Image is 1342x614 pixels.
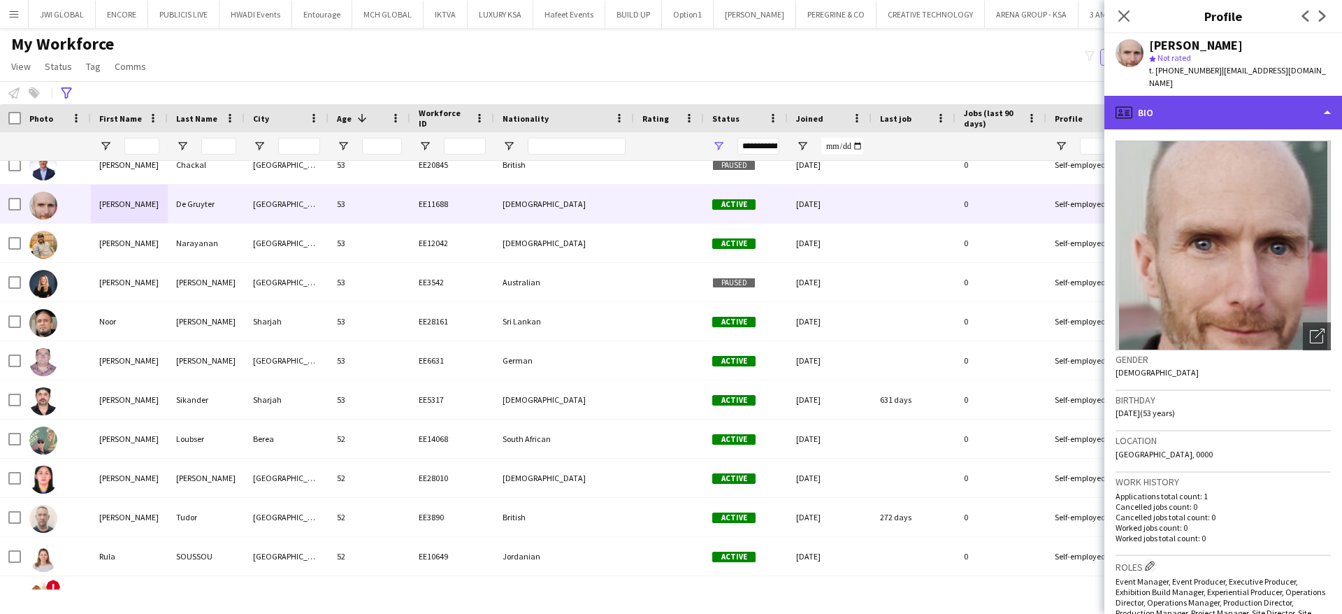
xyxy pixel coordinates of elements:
[91,224,168,262] div: [PERSON_NAME]
[955,537,1046,576] div: 0
[955,224,1046,262] div: 0
[245,302,329,341] div: Sharjah
[1055,140,1067,152] button: Open Filter Menu
[410,224,494,262] div: EE12042
[1046,145,1136,184] div: Self-employed Crew
[45,60,72,73] span: Status
[1046,341,1136,380] div: Self-employed Crew
[494,185,634,223] div: [DEMOGRAPHIC_DATA]
[29,544,57,572] img: Rula SOUSSOU
[1116,353,1331,366] h3: Gender
[503,113,549,124] span: Nationality
[168,224,245,262] div: Narayanan
[329,537,410,576] div: 52
[712,113,739,124] span: Status
[712,513,756,523] span: Active
[91,185,168,223] div: [PERSON_NAME]
[124,138,159,155] input: First Name Filter Input
[1100,49,1170,66] button: Everyone5,884
[29,348,57,376] img: Reiner Liebeck
[955,145,1046,184] div: 0
[1116,434,1331,447] h3: Location
[1116,501,1331,512] p: Cancelled jobs count: 0
[352,1,424,28] button: MCH GLOBAL
[245,498,329,536] div: [GEOGRAPHIC_DATA]
[245,537,329,576] div: [GEOGRAPHIC_DATA]
[168,537,245,576] div: SOUSSOU
[245,459,329,497] div: [GEOGRAPHIC_DATA]
[1149,65,1222,76] span: t. [PHONE_NUMBER]
[58,85,75,101] app-action-btn: Advanced filters
[245,380,329,419] div: Sharjah
[410,185,494,223] div: EE11688
[494,537,634,576] div: Jordanian
[424,1,468,28] button: IKTVA
[29,1,96,28] button: JWI GLOBAL
[494,263,634,301] div: Australian
[29,270,57,298] img: Melisa Hopwood
[91,380,168,419] div: [PERSON_NAME]
[410,420,494,458] div: EE14068
[712,317,756,327] span: Active
[91,302,168,341] div: Noor
[1149,39,1243,52] div: [PERSON_NAME]
[419,140,431,152] button: Open Filter Menu
[329,420,410,458] div: 52
[712,552,756,562] span: Active
[11,34,114,55] span: My Workforce
[788,537,872,576] div: [DATE]
[796,140,809,152] button: Open Filter Menu
[410,145,494,184] div: EE20845
[494,341,634,380] div: German
[788,185,872,223] div: [DATE]
[1046,263,1136,301] div: Self-employed Crew
[712,238,756,249] span: Active
[329,302,410,341] div: 53
[253,140,266,152] button: Open Filter Menu
[788,341,872,380] div: [DATE]
[955,302,1046,341] div: 0
[278,138,320,155] input: City Filter Input
[99,140,112,152] button: Open Filter Menu
[109,57,152,76] a: Comms
[788,380,872,419] div: [DATE]
[337,140,349,152] button: Open Filter Menu
[91,263,168,301] div: [PERSON_NAME]
[1303,322,1331,350] div: Open photos pop-in
[245,341,329,380] div: [GEOGRAPHIC_DATA]
[410,302,494,341] div: EE28161
[714,1,796,28] button: [PERSON_NAME]
[1116,449,1213,459] span: [GEOGRAPHIC_DATA], 0000
[91,459,168,497] div: [PERSON_NAME]
[176,140,189,152] button: Open Filter Menu
[1080,138,1127,155] input: Profile Filter Input
[876,1,985,28] button: CREATIVE TECHNOLOGY
[1116,141,1331,350] img: Crew avatar or photo
[329,145,410,184] div: 53
[329,185,410,223] div: 53
[292,1,352,28] button: Entourage
[245,420,329,458] div: Berea
[712,278,756,288] span: Paused
[29,466,57,494] img: Butch ann Gonzales
[1116,367,1199,378] span: [DEMOGRAPHIC_DATA]
[605,1,662,28] button: BUILD UP
[788,420,872,458] div: [DATE]
[1116,476,1331,488] h3: Work history
[1046,498,1136,536] div: Self-employed Crew
[533,1,605,28] button: Hafeet Events
[176,113,217,124] span: Last Name
[880,113,911,124] span: Last job
[410,341,494,380] div: EE6631
[11,60,31,73] span: View
[29,152,57,180] img: Christopher Chackal
[468,1,533,28] button: LUXURY KSA
[1116,394,1331,406] h3: Birthday
[662,1,714,28] button: Option1
[712,356,756,366] span: Active
[329,380,410,419] div: 53
[964,108,1021,129] span: Jobs (last 90 days)
[168,302,245,341] div: [PERSON_NAME]
[1104,7,1342,25] h3: Profile
[712,199,756,210] span: Active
